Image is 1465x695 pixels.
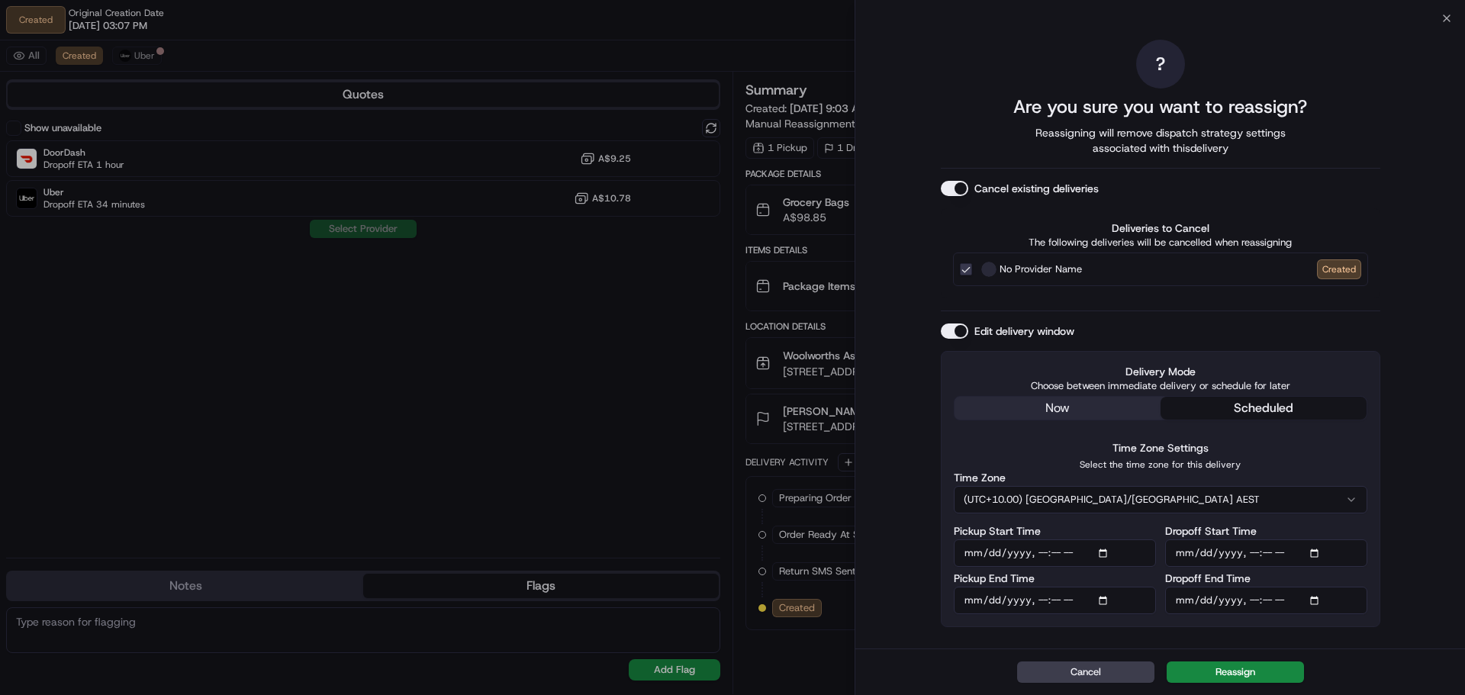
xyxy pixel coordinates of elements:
span: Knowledge Base [31,221,117,236]
div: We're available if you need us! [52,161,193,173]
button: Cancel [1017,661,1154,683]
img: Nash [15,15,46,46]
a: 📗Knowledge Base [9,215,123,243]
a: Powered byPylon [108,258,185,270]
input: Clear [40,98,252,114]
label: Cancel existing deliveries [974,181,1099,196]
label: Time Zone Settings [1112,441,1209,455]
p: The following deliveries will be cancelled when reassigning [953,236,1368,249]
span: No Provider Name [1000,262,1082,277]
div: 📗 [15,223,27,235]
label: Pickup End Time [954,573,1035,584]
label: Edit delivery window [974,323,1074,339]
div: Start new chat [52,146,250,161]
h2: Are you sure you want to reassign? [1013,95,1307,119]
p: Choose between immediate delivery or schedule for later [954,379,1367,393]
button: Reassign [1167,661,1304,683]
span: API Documentation [144,221,245,236]
div: ? [1136,40,1185,88]
label: Time Zone [954,472,1006,483]
label: Deliveries to Cancel [953,220,1368,236]
label: Pickup Start Time [954,526,1041,536]
span: Reassigning will remove dispatch strategy settings associated with this delivery [1014,125,1307,156]
label: Dropoff End Time [1165,573,1251,584]
div: 💻 [129,223,141,235]
button: scheduled [1161,397,1367,420]
p: Welcome 👋 [15,61,278,85]
a: 💻API Documentation [123,215,251,243]
label: Delivery Mode [954,364,1367,379]
img: 1736555255976-a54dd68f-1ca7-489b-9aae-adbdc363a1c4 [15,146,43,173]
label: Dropoff Start Time [1165,526,1257,536]
p: Select the time zone for this delivery [954,459,1367,471]
button: Start new chat [259,150,278,169]
button: now [955,397,1161,420]
span: Pylon [152,259,185,270]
